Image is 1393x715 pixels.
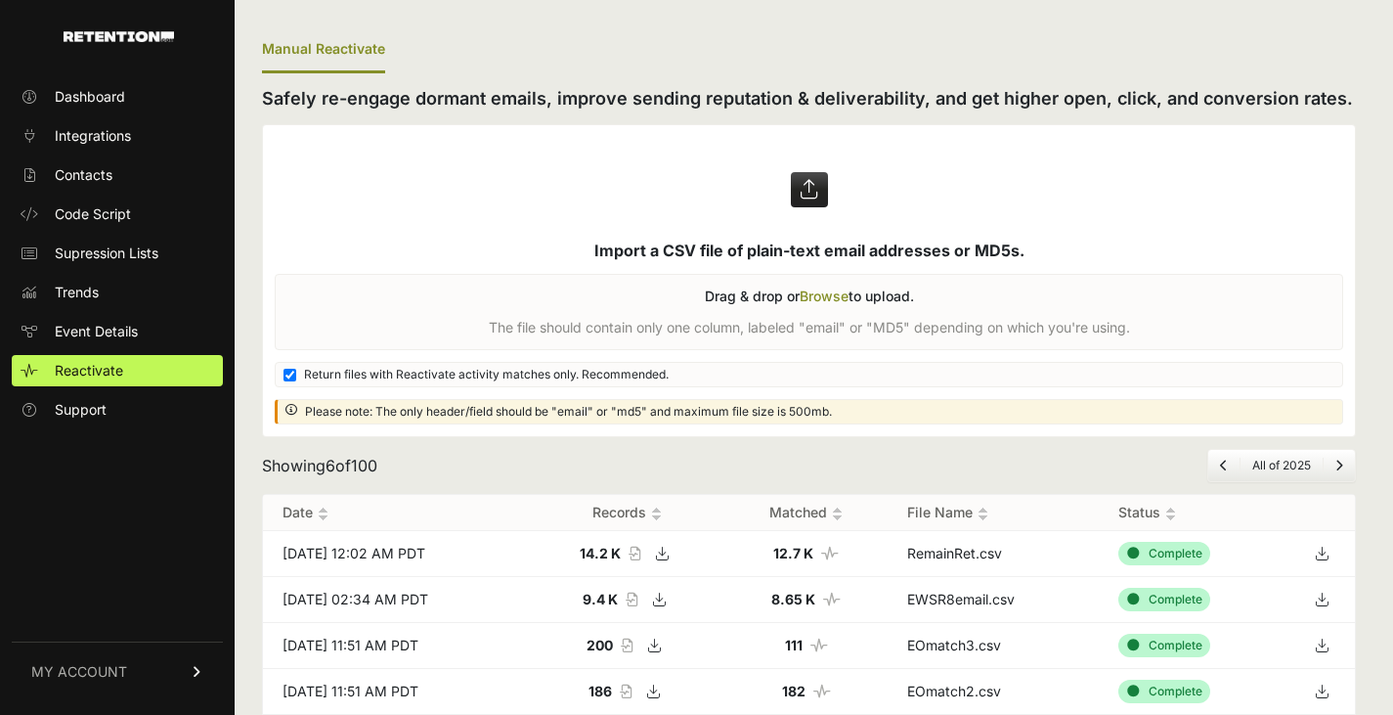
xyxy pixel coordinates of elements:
strong: 12.7 K [773,545,813,561]
a: Contacts [12,159,223,191]
nav: Page navigation [1207,449,1356,482]
a: Event Details [12,316,223,347]
img: no_sort-eaf950dc5ab64cae54d48a5578032e96f70b2ecb7d747501f34c8f2db400fb66.gif [1165,507,1176,521]
div: Complete [1118,542,1210,565]
i: Number of matched records [823,593,841,606]
img: no_sort-eaf950dc5ab64cae54d48a5578032e96f70b2ecb7d747501f34c8f2db400fb66.gif [832,507,843,521]
a: Supression Lists [12,238,223,269]
a: Code Script [12,199,223,230]
i: Record count of the file [629,547,640,560]
strong: 200 [587,637,613,653]
img: no_sort-eaf950dc5ab64cae54d48a5578032e96f70b2ecb7d747501f34c8f2db400fb66.gif [318,507,328,521]
a: Dashboard [12,81,223,112]
a: Reactivate [12,355,223,386]
td: EOmatch2.csv [888,669,1100,715]
th: Records [530,495,724,531]
td: EWSR8email.csv [888,577,1100,623]
i: Record count of the file [621,639,632,652]
th: Date [263,495,530,531]
li: All of 2025 [1240,458,1323,473]
span: MY ACCOUNT [31,662,127,682]
a: Trends [12,277,223,308]
img: no_sort-eaf950dc5ab64cae54d48a5578032e96f70b2ecb7d747501f34c8f2db400fb66.gif [978,507,988,521]
span: Code Script [55,204,131,224]
span: Dashboard [55,87,125,107]
span: 100 [351,456,377,475]
span: Supression Lists [55,244,158,263]
span: Integrations [55,126,131,146]
strong: 9.4 K [583,591,618,607]
strong: 8.65 K [771,591,815,607]
div: Manual Reactivate [262,27,385,73]
td: RemainRet.csv [888,531,1100,577]
div: Showing of [262,454,377,477]
span: Support [55,400,107,420]
span: Return files with Reactivate activity matches only. Recommended. [304,367,669,382]
div: Complete [1118,634,1210,657]
i: Number of matched records [813,685,831,698]
span: Reactivate [55,361,123,380]
i: Record count of the file [626,593,637,606]
i: Record count of the file [620,685,631,698]
span: Event Details [55,322,138,341]
input: Return files with Reactivate activity matches only. Recommended. [283,369,296,381]
h2: Safely re-engage dormant emails, improve sending reputation & deliverability, and get higher open... [262,85,1356,112]
i: Number of matched records [821,547,839,560]
td: EOmatch3.csv [888,623,1100,669]
div: Complete [1118,680,1210,703]
strong: 182 [782,683,805,699]
a: Integrations [12,120,223,152]
img: no_sort-eaf950dc5ab64cae54d48a5578032e96f70b2ecb7d747501f34c8f2db400fb66.gif [651,507,662,521]
i: Number of matched records [810,639,828,652]
strong: 186 [588,683,612,699]
a: MY ACCOUNT [12,642,223,701]
div: Complete [1118,588,1210,611]
td: [DATE] 11:51 AM PDT [263,623,530,669]
span: 6 [326,456,335,475]
a: Next [1335,458,1343,472]
strong: 111 [785,637,803,653]
span: Contacts [55,165,112,185]
a: Support [12,394,223,425]
td: [DATE] 02:34 AM PDT [263,577,530,623]
a: Previous [1220,458,1228,472]
th: Status [1099,495,1288,531]
th: Matched [724,495,887,531]
td: [DATE] 11:51 AM PDT [263,669,530,715]
td: [DATE] 12:02 AM PDT [263,531,530,577]
strong: 14.2 K [580,545,621,561]
th: File Name [888,495,1100,531]
img: Retention.com [64,31,174,42]
span: Trends [55,283,99,302]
